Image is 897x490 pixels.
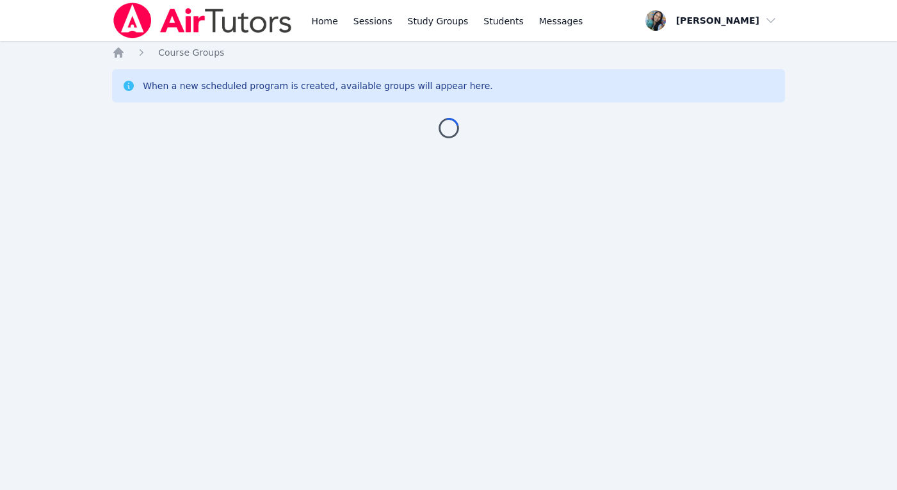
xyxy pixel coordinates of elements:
[112,46,785,59] nav: Breadcrumb
[158,46,224,59] a: Course Groups
[158,47,224,58] span: Course Groups
[112,3,293,38] img: Air Tutors
[143,79,493,92] div: When a new scheduled program is created, available groups will appear here.
[539,15,583,28] span: Messages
